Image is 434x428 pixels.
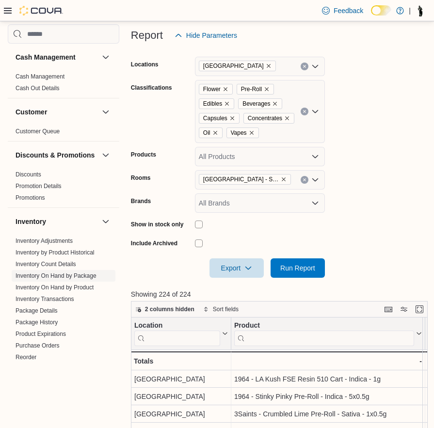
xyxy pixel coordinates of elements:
[8,235,119,379] div: Inventory
[16,237,73,245] span: Inventory Adjustments
[134,321,228,346] button: Location
[16,342,60,349] a: Purchase Orders
[371,5,391,16] input: Dark Mode
[234,355,422,367] div: -
[16,272,96,279] a: Inventory On Hand by Package
[16,295,74,303] span: Inventory Transactions
[318,1,367,20] a: Feedback
[16,272,96,280] span: Inventory On Hand by Package
[414,303,425,315] button: Enter fullscreen
[8,126,119,141] div: Customer
[16,330,66,338] span: Product Expirations
[272,101,278,107] button: Remove Beverages from selection in this group
[134,373,228,385] div: [GEOGRAPHIC_DATA]
[16,261,76,268] a: Inventory Count Details
[134,321,220,331] div: Location
[301,176,308,184] button: Clear input
[199,127,223,138] span: Oil
[145,305,194,313] span: 2 columns hidden
[266,63,272,69] button: Remove 1213 Dundas Street West from selection in this group
[16,249,95,256] a: Inventory by Product Historical
[398,303,410,315] button: Display options
[16,194,45,202] span: Promotions
[16,171,41,178] a: Discounts
[8,71,119,98] div: Cash Management
[171,26,241,45] button: Hide Parameters
[224,101,230,107] button: Remove Edibles from selection in this group
[234,321,422,346] button: Product
[264,86,270,92] button: Remove Pre-Roll from selection in this group
[249,130,255,136] button: Remove Vapes from selection in this group
[243,113,294,124] span: Concentrates
[16,150,95,160] h3: Discounts & Promotions
[131,197,151,205] label: Brands
[242,99,270,109] span: Beverages
[16,354,36,361] a: Reorder
[238,98,282,109] span: Beverages
[280,263,315,273] span: Run Report
[16,128,60,135] a: Customer Queue
[203,84,221,94] span: Flower
[415,5,426,16] div: Thomas Leeder
[16,319,58,326] a: Package History
[301,108,308,115] button: Clear input
[131,239,177,247] label: Include Archived
[203,113,227,123] span: Capsules
[16,353,36,361] span: Reorder
[199,174,291,185] span: 1213 Dundas Street West - Sales Floor
[213,305,239,313] span: Sort fields
[134,391,228,402] div: [GEOGRAPHIC_DATA]
[234,408,422,420] div: 3Saints - Crumbled Lime Pre-Roll - Sativa - 1x0.5g
[281,176,287,182] button: Remove 1213 Dundas Street West - Sales Floor from selection in this group
[16,84,60,92] span: Cash Out Details
[271,258,325,278] button: Run Report
[311,153,319,160] button: Open list of options
[16,107,98,117] button: Customer
[203,174,279,184] span: [GEOGRAPHIC_DATA] - Sales Floor
[215,258,258,278] span: Export
[134,321,220,346] div: Location
[16,150,98,160] button: Discounts & Promotions
[16,127,60,135] span: Customer Queue
[16,284,94,291] span: Inventory On Hand by Product
[16,284,94,291] a: Inventory On Hand by Product
[301,63,308,70] button: Clear input
[100,216,112,227] button: Inventory
[203,99,222,109] span: Edibles
[186,31,237,40] span: Hide Parameters
[131,303,198,315] button: 2 columns hidden
[16,52,76,62] h3: Cash Management
[311,108,319,115] button: Open list of options
[16,107,47,117] h3: Customer
[199,61,276,71] span: 1213 Dundas Street West
[131,221,184,228] label: Show in stock only
[19,6,63,16] img: Cova
[229,115,235,121] button: Remove Capsules from selection in this group
[16,318,58,326] span: Package History
[199,113,240,124] span: Capsules
[16,238,73,244] a: Inventory Adjustments
[16,52,98,62] button: Cash Management
[16,260,76,268] span: Inventory Count Details
[16,73,64,80] a: Cash Management
[226,127,259,138] span: Vapes
[8,169,119,207] div: Discounts & Promotions
[131,30,163,41] h3: Report
[311,63,319,70] button: Open list of options
[100,106,112,118] button: Customer
[134,355,228,367] div: Totals
[284,115,290,121] button: Remove Concentrates from selection in this group
[131,61,159,68] label: Locations
[231,128,247,138] span: Vapes
[16,217,98,226] button: Inventory
[209,258,264,278] button: Export
[223,86,228,92] button: Remove Flower from selection in this group
[203,61,264,71] span: [GEOGRAPHIC_DATA]
[203,128,210,138] span: Oil
[16,307,58,314] a: Package Details
[334,6,363,16] span: Feedback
